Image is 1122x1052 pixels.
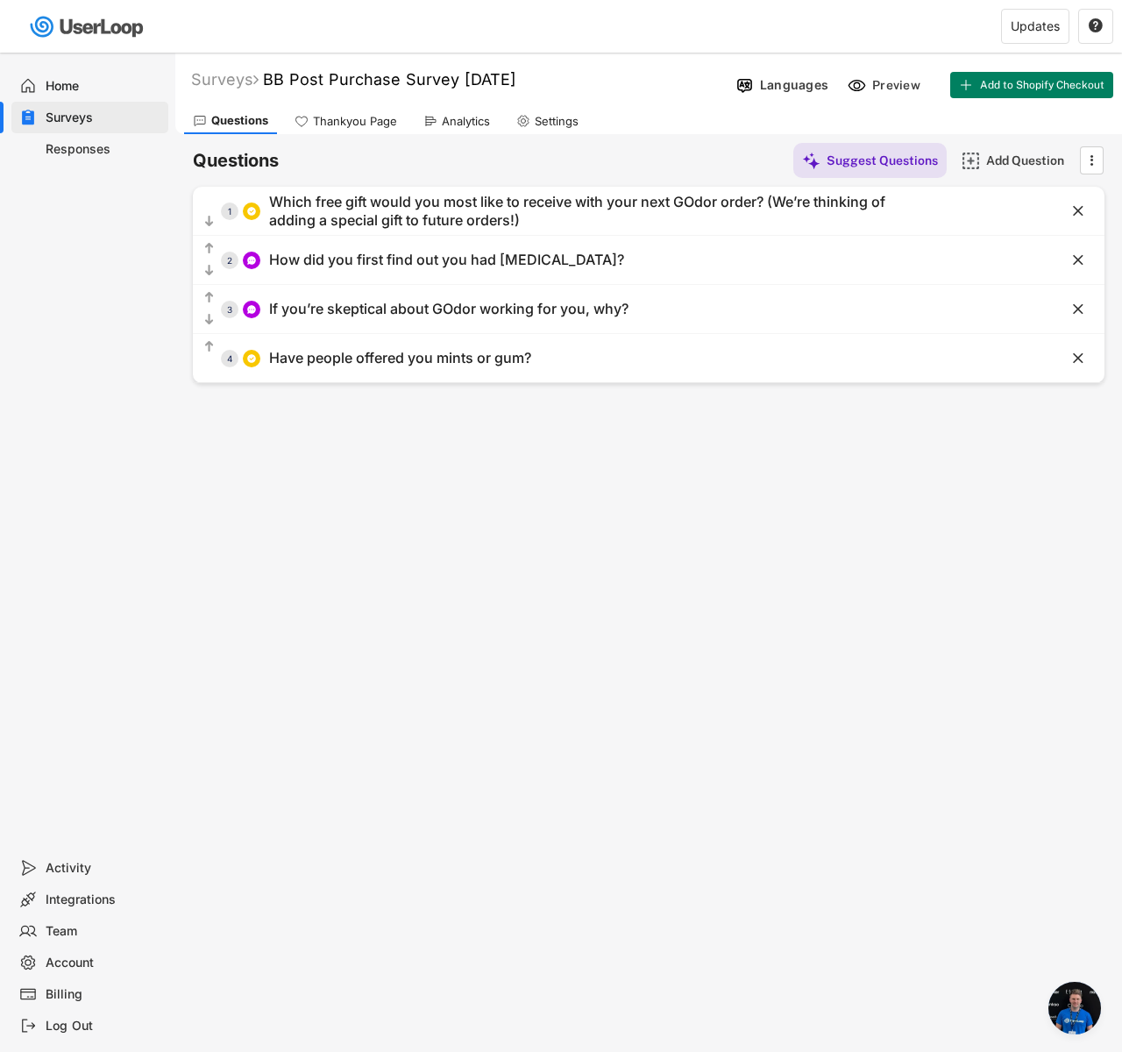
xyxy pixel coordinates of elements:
[46,110,161,126] div: Surveys
[205,263,214,278] text: 
[202,289,217,307] button: 
[221,305,238,314] div: 3
[205,214,214,229] text: 
[202,311,217,329] button: 
[1090,151,1094,169] text: 
[193,149,279,173] h6: Questions
[1069,203,1087,220] button: 
[26,9,150,45] img: userloop-logo-01.svg
[221,256,238,265] div: 2
[269,300,628,318] div: If you’re skeptical about GOdor working for you, why?
[191,69,259,89] div: Surveys
[263,70,516,89] font: BB Post Purchase Survey [DATE]
[962,152,980,170] img: AddMajor.svg
[221,354,238,363] div: 4
[202,262,217,280] button: 
[46,1018,161,1034] div: Log Out
[46,892,161,908] div: Integrations
[1073,300,1083,318] text: 
[1011,20,1060,32] div: Updates
[1083,147,1100,174] button: 
[1069,350,1087,367] button: 
[246,353,257,364] img: CircleTickMinorWhite.svg
[1073,349,1083,367] text: 
[950,72,1113,98] button: Add to Shopify Checkout
[1073,251,1083,269] text: 
[202,338,217,356] button: 
[202,213,217,231] button: 
[535,114,579,129] div: Settings
[269,193,928,230] div: Which free gift would you most like to receive with your next GOdor order? (We’re thinking of add...
[1089,18,1103,33] text: 
[1088,18,1104,34] button: 
[269,349,531,367] div: Have people offered you mints or gum?
[46,78,161,95] div: Home
[246,206,257,217] img: CircleTickMinorWhite.svg
[872,77,925,93] div: Preview
[221,207,238,216] div: 1
[735,76,754,95] img: Language%20Icon.svg
[827,153,938,168] div: Suggest Questions
[980,80,1104,90] span: Add to Shopify Checkout
[46,141,161,158] div: Responses
[205,339,214,354] text: 
[246,304,257,315] img: ConversationMinor.svg
[442,114,490,129] div: Analytics
[1048,982,1101,1034] a: Open chat
[269,251,624,269] div: How did you first find out you had [MEDICAL_DATA]?
[313,114,397,129] div: Thankyou Page
[202,240,217,258] button: 
[46,860,161,877] div: Activity
[205,241,214,256] text: 
[205,290,214,305] text: 
[246,255,257,266] img: ConversationMinor.svg
[760,77,828,93] div: Languages
[1073,202,1083,220] text: 
[986,153,1074,168] div: Add Question
[205,312,214,327] text: 
[46,986,161,1003] div: Billing
[46,955,161,971] div: Account
[1069,252,1087,269] button: 
[802,152,820,170] img: MagicMajor%20%28Purple%29.svg
[46,923,161,940] div: Team
[1069,301,1087,318] button: 
[211,113,268,128] div: Questions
